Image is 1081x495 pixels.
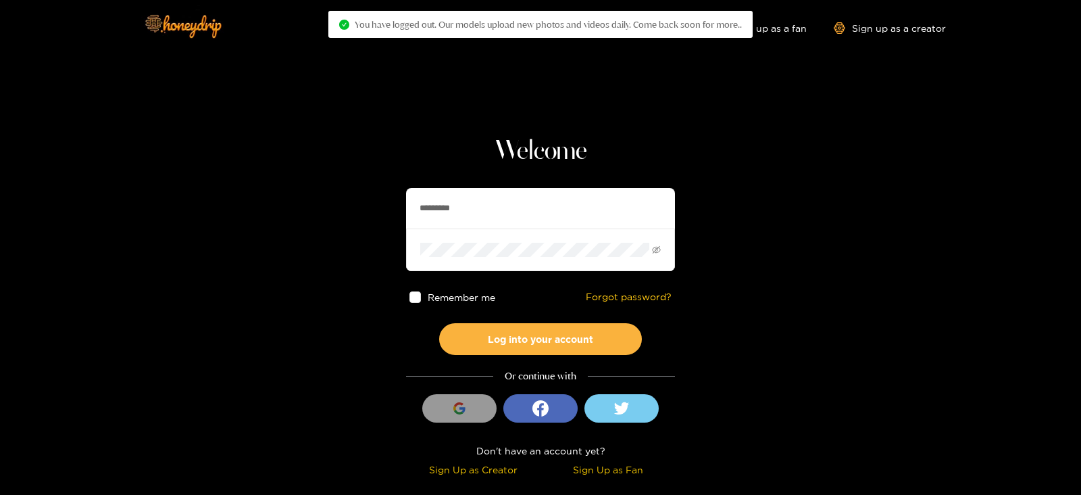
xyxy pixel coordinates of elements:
[714,22,807,34] a: Sign up as a fan
[406,443,675,458] div: Don't have an account yet?
[409,462,537,477] div: Sign Up as Creator
[439,323,642,355] button: Log into your account
[834,22,946,34] a: Sign up as a creator
[544,462,672,477] div: Sign Up as Fan
[586,291,672,303] a: Forgot password?
[406,369,675,384] div: Or continue with
[339,20,349,30] span: check-circle
[355,19,742,30] span: You have logged out. Our models upload new photos and videos daily. Come back soon for more..
[428,292,495,302] span: Remember me
[652,245,661,254] span: eye-invisible
[406,135,675,168] h1: Welcome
